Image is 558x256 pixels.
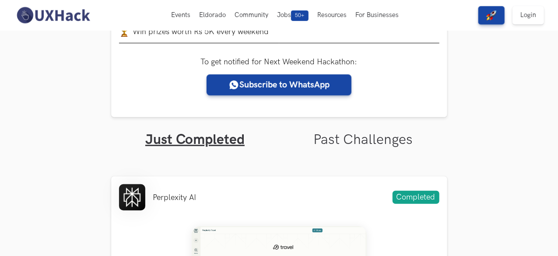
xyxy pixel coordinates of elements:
[111,117,447,148] ul: Tabs Interface
[153,193,197,202] li: Perplexity AI
[145,131,245,148] a: Just Completed
[207,74,351,95] a: Subscribe to WhatsApp
[512,6,544,25] a: Login
[486,10,497,21] img: rocket
[393,191,439,204] span: Completed
[119,26,130,37] img: trophy.png
[291,11,309,21] span: 50+
[14,6,92,25] img: UXHack-logo.png
[313,131,413,148] a: Past Challenges
[119,26,439,37] li: Win prizes worth Rs 5K every weekend
[201,57,358,67] label: To get notified for Next Weekend Hackathon:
